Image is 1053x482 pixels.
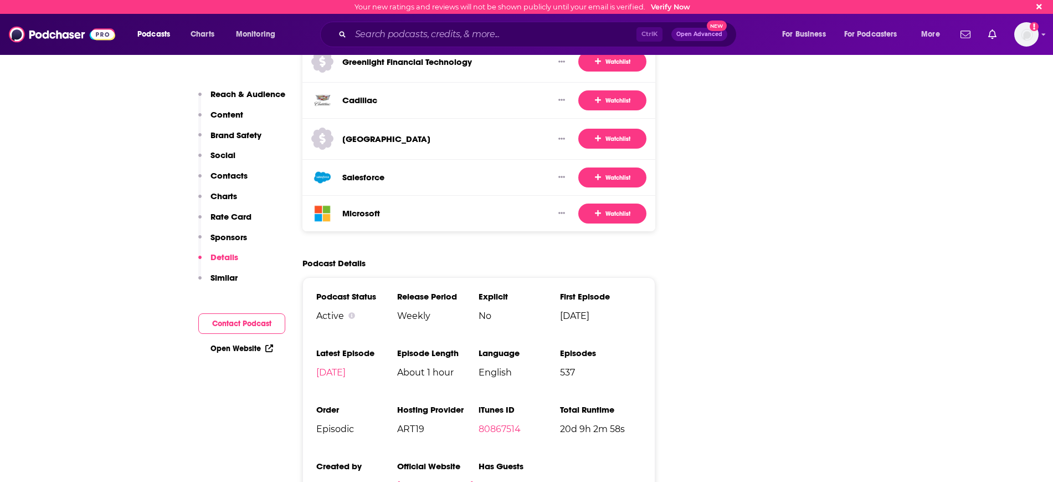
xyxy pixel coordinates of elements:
[1014,22,1039,47] img: User Profile
[311,166,333,189] img: Salesforce logo
[479,311,560,321] span: No
[302,258,366,268] h2: Podcast Details
[316,311,398,321] div: Active
[554,207,569,219] button: Show More Button
[554,56,569,67] button: Show More Button
[210,89,285,99] p: Reach & Audience
[1030,22,1039,31] svg: Email not verified
[560,348,641,358] h3: Episodes
[198,272,238,293] button: Similar
[355,3,690,11] div: Your new ratings and reviews will not be shown publicly until your email is verified.
[210,232,247,242] p: Sponsors
[578,90,646,110] button: Watchlist
[210,272,238,283] p: Similar
[397,291,479,302] h3: Release Period
[554,133,569,144] button: Show More Button
[342,208,380,219] a: Microsoft
[342,57,472,67] a: Greenlight Financial Technology
[210,344,273,353] a: Open Website
[578,129,646,149] button: Watchlist
[397,348,479,358] h3: Episode Length
[595,96,630,105] span: Watchlist
[560,367,641,378] span: 537
[137,27,170,42] span: Podcasts
[316,404,398,415] h3: Order
[198,109,243,130] button: Content
[560,291,641,302] h3: First Episode
[130,26,184,43] button: open menu
[331,22,747,47] div: Search podcasts, credits, & more...
[210,150,235,160] p: Social
[676,32,722,37] span: Open Advanced
[191,27,214,42] span: Charts
[1014,22,1039,47] span: Logged in as MelissaPS
[595,135,630,144] span: Watchlist
[479,367,560,378] span: English
[560,311,641,321] span: [DATE]
[210,170,248,181] p: Contacts
[595,173,630,182] span: Watchlist
[198,313,285,334] button: Contact Podcast
[210,130,261,140] p: Brand Safety
[844,27,897,42] span: For Podcasters
[1014,22,1039,47] button: Show profile menu
[316,424,398,434] span: Episodic
[311,202,333,225] img: Microsoft logo
[183,26,221,43] a: Charts
[342,172,384,182] a: Salesforce
[578,52,646,72] button: Watchlist
[198,191,237,211] button: Charts
[774,26,840,43] button: open menu
[554,171,569,182] button: Show More Button
[479,348,560,358] h3: Language
[479,461,560,471] h3: Has Guests
[210,191,237,201] p: Charts
[228,26,290,43] button: open menu
[397,404,479,415] h3: Hosting Provider
[397,311,479,321] span: Weekly
[479,404,560,415] h3: iTunes ID
[479,291,560,302] h3: Explicit
[595,209,630,218] span: Watchlist
[342,134,430,144] a: [GEOGRAPHIC_DATA]
[707,21,727,31] span: New
[351,26,636,43] input: Search podcasts, credits, & more...
[578,204,646,224] button: Watchlist
[554,94,569,105] button: Show More Button
[397,367,479,378] span: About 1 hour
[198,232,247,252] button: Sponsors
[316,291,398,302] h3: Podcast Status
[198,130,261,150] button: Brand Safety
[316,348,398,358] h3: Latest Episode
[671,28,727,41] button: Open AdvancedNew
[198,252,238,272] button: Details
[397,424,479,434] span: ART19
[198,170,248,191] button: Contacts
[316,367,346,378] a: [DATE]
[210,252,238,262] p: Details
[913,26,954,43] button: open menu
[9,24,115,45] img: Podchaser - Follow, Share and Rate Podcasts
[578,168,646,187] button: Watchlist
[198,150,235,170] button: Social
[311,89,333,111] img: Cadillac logo
[236,27,275,42] span: Monitoring
[198,89,285,109] button: Reach & Audience
[651,3,690,11] a: Verify Now
[921,27,940,42] span: More
[479,424,521,434] a: 80867514
[636,27,662,42] span: Ctrl K
[782,27,826,42] span: For Business
[210,211,251,222] p: Rate Card
[837,26,913,43] button: open menu
[397,461,479,471] h3: Official Website
[342,95,377,105] a: Cadillac
[956,25,975,44] a: Show notifications dropdown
